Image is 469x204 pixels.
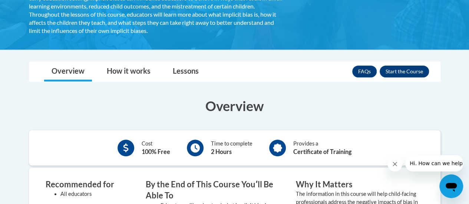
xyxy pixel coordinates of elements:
[165,62,206,81] a: Lessons
[44,62,92,81] a: Overview
[142,148,170,155] b: 100% Free
[211,140,252,156] div: Time to complete
[142,140,170,156] div: Cost
[387,157,402,171] iframe: Close message
[380,66,429,77] button: Enroll
[439,174,463,198] iframe: Button to launch messaging window
[405,155,463,171] iframe: Message from company
[99,62,158,81] a: How it works
[211,148,232,155] b: 2 Hours
[29,97,440,115] h3: Overview
[60,190,123,198] li: All educators
[293,140,351,156] div: Provides a
[296,179,424,190] h3: Why It Matters
[293,148,351,155] b: Certificate of Training
[352,66,377,77] a: FAQs
[4,5,60,11] span: Hi. How can we help?
[146,179,274,202] h3: By the End of This Course Youʹll Be Able To
[46,179,123,190] h3: Recommended for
